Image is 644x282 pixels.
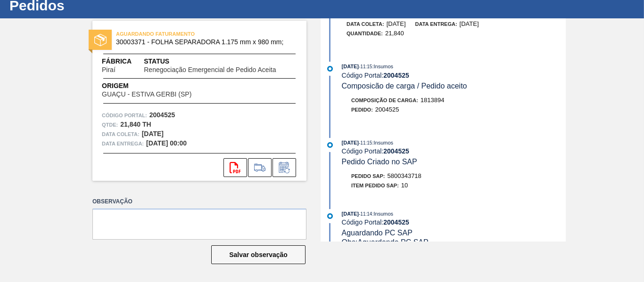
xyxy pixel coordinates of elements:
[102,56,144,66] span: Fábrica
[383,72,409,79] strong: 2004525
[342,147,566,155] div: Código Portal:
[342,158,417,166] span: Pedido Criado no SAP
[385,30,404,37] span: 21,840
[347,21,384,27] span: Data coleta:
[327,66,333,72] img: atual
[372,211,393,217] span: : Insumos
[359,211,372,217] span: - 11:14
[421,97,445,104] span: 1813894
[415,21,457,27] span: Data entrega:
[351,183,399,188] span: Item pedido SAP:
[102,120,118,129] span: Qtde :
[92,195,306,209] label: Observação
[120,121,151,128] strong: 21,840 TH
[144,66,276,73] span: Renegociação Emergencial de Pedido Aceita
[383,218,409,226] strong: 2004525
[327,142,333,148] img: atual
[342,218,566,226] div: Código Portal:
[342,140,359,145] span: [DATE]
[146,139,187,147] strong: [DATE] 00:00
[387,20,406,27] span: [DATE]
[142,130,164,137] strong: [DATE]
[351,173,385,179] span: Pedido SAP:
[372,64,393,69] span: : Insumos
[102,81,218,91] span: Origem
[460,20,479,27] span: [DATE]
[102,66,116,73] span: Piraí
[116,29,248,39] span: AGUARDANDO FATURAMENTO
[144,56,297,66] span: Status
[102,91,191,98] span: GUAÇU - ESTIVA GERBI (SP)
[342,238,429,246] span: Obs: Aguardando PC SAP
[372,140,393,145] span: : Insumos
[383,147,409,155] strong: 2004525
[342,64,359,69] span: [DATE]
[351,97,418,103] span: Composição de Carga :
[342,72,566,79] div: Código Portal:
[149,111,175,119] strong: 2004525
[248,158,272,177] div: Ir para Composição de Carga
[351,107,373,113] span: Pedido :
[401,182,408,189] span: 10
[342,82,467,90] span: Composicão de carga / Pedido aceito
[347,31,383,36] span: Quantidade :
[102,111,147,120] span: Código Portal:
[102,139,144,148] span: Data entrega:
[359,64,372,69] span: - 11:15
[375,106,399,113] span: 2004525
[94,34,107,46] img: status
[388,172,421,179] span: 5800343718
[342,229,413,237] span: Aguardando PC SAP
[116,39,287,46] span: 30003371 - FOLHA SEPARADORA 1.175 mm x 980 mm;
[223,158,247,177] div: Abrir arquivo PDF
[342,211,359,217] span: [DATE]
[272,158,296,177] div: Informar alteração no pedido
[102,129,140,139] span: Data coleta:
[327,213,333,219] img: atual
[211,245,305,264] button: Salvar observação
[359,140,372,145] span: - 11:15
